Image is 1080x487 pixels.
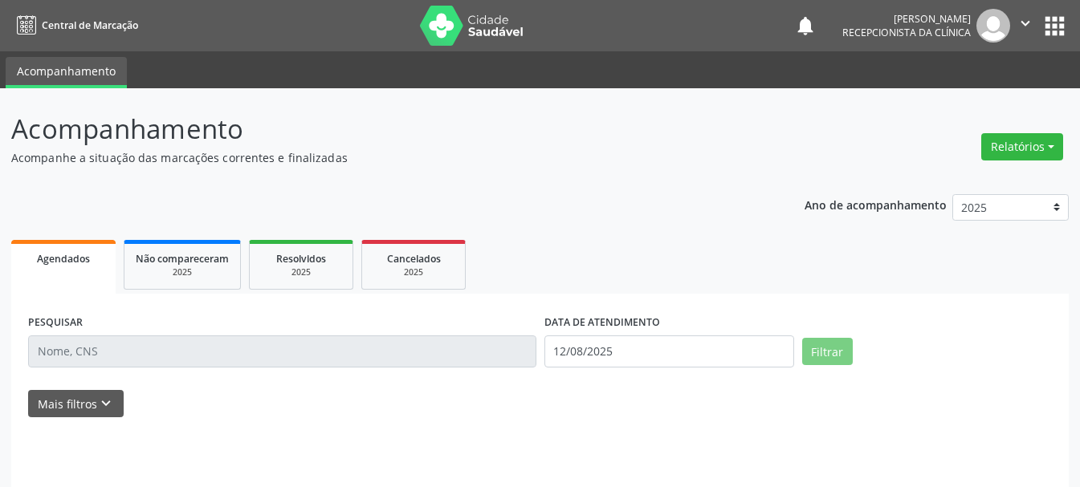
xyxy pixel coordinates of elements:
a: Central de Marcação [11,12,138,39]
span: Não compareceram [136,252,229,266]
i:  [1017,14,1034,32]
div: [PERSON_NAME] [842,12,971,26]
input: Nome, CNS [28,335,536,367]
span: Central de Marcação [42,18,138,32]
input: Selecione um intervalo [544,335,794,367]
i: keyboard_arrow_down [97,395,115,412]
div: 2025 [136,266,229,278]
label: DATA DE ATENDIMENTO [544,310,660,335]
button: Relatórios [981,133,1063,160]
span: Agendados [37,252,90,266]
span: Cancelados [387,252,441,266]
p: Ano de acompanhamento [805,194,947,214]
div: 2025 [373,266,454,278]
p: Acompanhe a situação das marcações correntes e finalizadas [11,149,752,166]
button: Filtrar [802,338,853,365]
button: Mais filtroskeyboard_arrow_down [28,390,124,418]
p: Acompanhamento [11,109,752,149]
a: Acompanhamento [6,57,127,88]
div: 2025 [261,266,341,278]
label: PESQUISAR [28,310,83,335]
span: Recepcionista da clínica [842,26,971,39]
span: Resolvidos [276,252,326,266]
img: img [976,9,1010,43]
button:  [1010,9,1041,43]
button: apps [1041,12,1069,40]
button: notifications [794,14,817,37]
